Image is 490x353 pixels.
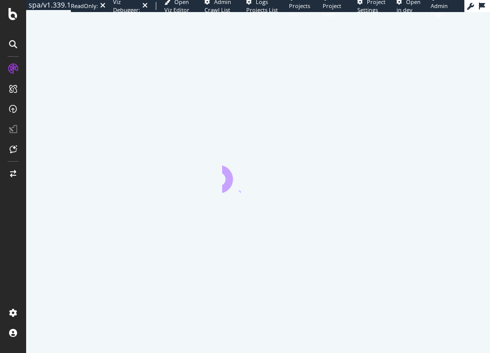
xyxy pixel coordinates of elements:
div: animation [222,157,295,193]
span: Admin Page [431,2,448,18]
div: ReadOnly: [71,2,98,10]
span: Projects List [289,2,310,18]
span: Project Page [323,2,341,18]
